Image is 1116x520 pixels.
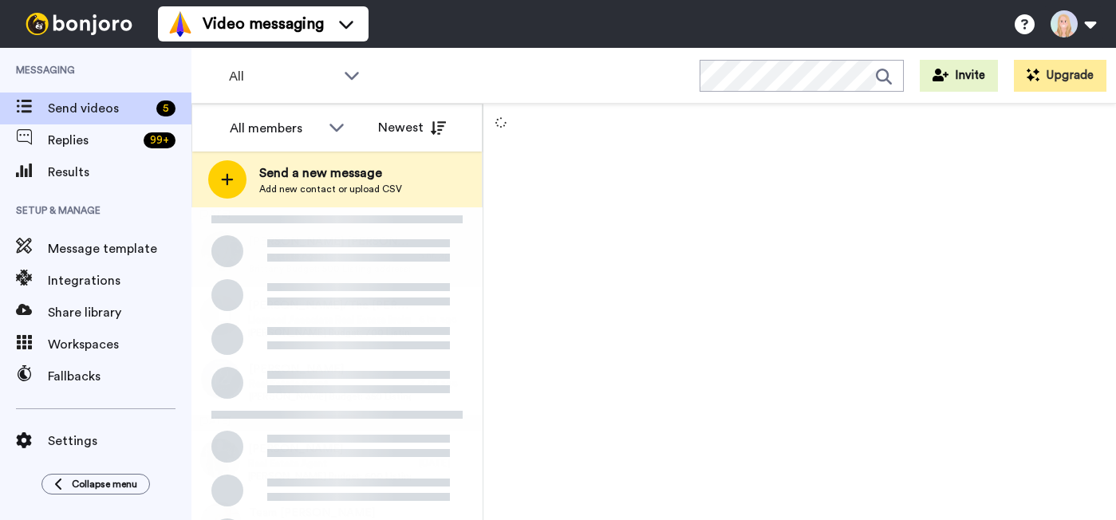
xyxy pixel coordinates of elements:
span: [PERSON_NAME] Budget: 350 Listing address: 40 [PERSON_NAME] Databox Link: [URL][DOMAIN_NAME] [249,390,411,403]
span: Real Estate Agent [249,250,411,262]
span: [PERSON_NAME] Budget: 600 Listing address: [STREET_ADDRESS][PERSON_NAME] Databox Link: [URL][DOMA... [248,470,411,483]
button: Upgrade [1014,60,1106,92]
div: [DATE] [191,207,483,223]
button: Invite [920,60,998,92]
span: [PERSON_NAME] [PERSON_NAME] [249,234,411,250]
span: Send videos [48,99,150,118]
span: [PERSON_NAME] Budget: 700 Listing address: [STREET_ADDRESS][PERSON_NAME] Databox Link: [URL][DOMA... [248,326,411,339]
span: Results [48,163,191,182]
span: Replies [48,131,137,150]
span: [PERSON_NAME] [248,441,411,457]
div: 7 hr. ago [419,376,475,389]
div: 99 + [144,132,175,148]
img: 1049e913-c508-48a2-afff-17abf33ed5f3.jpg [201,231,241,271]
span: Settings [48,431,191,451]
span: Brittany Budget: 500 Listing address: [STREET_ADDRESS] Databox Link: [URL][DOMAIN_NAME] [249,262,411,275]
span: Share library [48,303,191,322]
span: Integrations [48,271,191,290]
span: Video messaging [203,13,324,35]
span: Fallbacks [48,367,191,386]
div: 5 [156,100,175,116]
span: [PERSON_NAME] [249,361,411,377]
span: Message template [48,239,191,258]
button: Newest [366,112,458,144]
img: 3bda8a5a-b5f8-4c5c-80d5-4c745cc527ac.jpg [201,359,241,399]
span: Real Estate Agent [249,377,411,390]
span: Add new contact or upload CSV [259,183,402,195]
span: Send a new message [259,163,402,183]
span: All [229,67,336,86]
span: Workspaces [48,335,191,354]
div: 5 hr. ago [419,249,475,262]
span: [PERSON_NAME]/The [PERSON_NAME] Team [248,297,411,313]
span: Real Estate Agent [248,457,411,470]
img: bj-logo-header-white.svg [19,13,139,35]
img: 81e027bd-a6be-4539-8845-3ef6299db610.jpg [200,439,240,479]
div: [DATE] [191,415,483,431]
span: Collapse menu [72,478,137,490]
span: Licensed Associate Real Estate Broker [248,313,411,326]
div: [DATE] [419,456,475,469]
button: Collapse menu [41,474,150,494]
div: 6 hr. ago [419,313,475,325]
div: All members [230,119,321,138]
img: vm-color.svg [168,11,193,37]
